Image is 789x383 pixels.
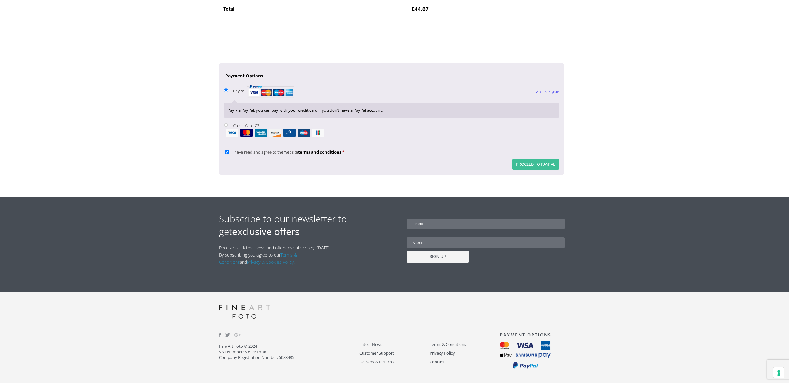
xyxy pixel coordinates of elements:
[240,129,253,137] img: mastercard
[407,237,565,248] input: Name
[219,343,359,360] p: Fine Art Foto © 2024 VAT Number: 839 2616 06 Company Registration Number: 5083485
[226,129,238,137] img: visa
[219,244,334,266] p: Receive our latest news and offers by subscribing [DATE]! By subscribing you agree to our and
[232,225,300,238] strong: exclusive offers
[430,350,500,357] a: Privacy Policy
[233,88,294,94] label: PayPal
[225,150,229,154] input: I have read and agree to the websiteterms and conditions *
[234,332,241,338] img: Google_Plus.svg
[219,212,395,238] h2: Subscribe to our newsletter to get
[407,219,565,229] input: Email
[512,159,559,170] button: Proceed to PayPal
[219,252,297,265] a: Terms & Conditions
[342,149,344,155] abbr: required
[247,83,294,99] img: PayPal acceptance mark
[219,305,270,319] img: logo-grey.svg
[269,129,281,137] img: discover
[536,84,559,100] a: What is PayPal?
[359,358,430,366] a: Delivery & Returns
[359,350,430,357] a: Customer Support
[430,358,500,366] a: Contact
[298,149,341,155] a: terms and conditions
[232,149,341,155] span: I have read and agree to the website
[430,341,500,348] a: Terms & Conditions
[225,333,230,337] img: twitter.svg
[255,129,267,137] img: amex
[224,123,559,137] label: Credit Card CS
[407,251,469,263] input: SIGN UP
[500,341,551,369] img: payment_options.svg
[219,26,314,50] iframe: reCAPTCHA
[412,5,429,12] bdi: 44.67
[298,129,310,137] img: maestro
[359,341,430,348] a: Latest News
[219,333,221,337] img: facebook.svg
[227,107,555,114] p: Pay via PayPal; you can pay with your credit card if you don’t have a PayPal account.
[773,367,784,378] button: Your consent preferences for tracking technologies
[412,5,415,12] span: £
[500,332,570,338] h3: PAYMENT OPTIONS
[312,129,324,137] img: jcb
[247,259,295,265] a: Privacy & Cookies Policy.
[283,129,296,137] img: dinersclub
